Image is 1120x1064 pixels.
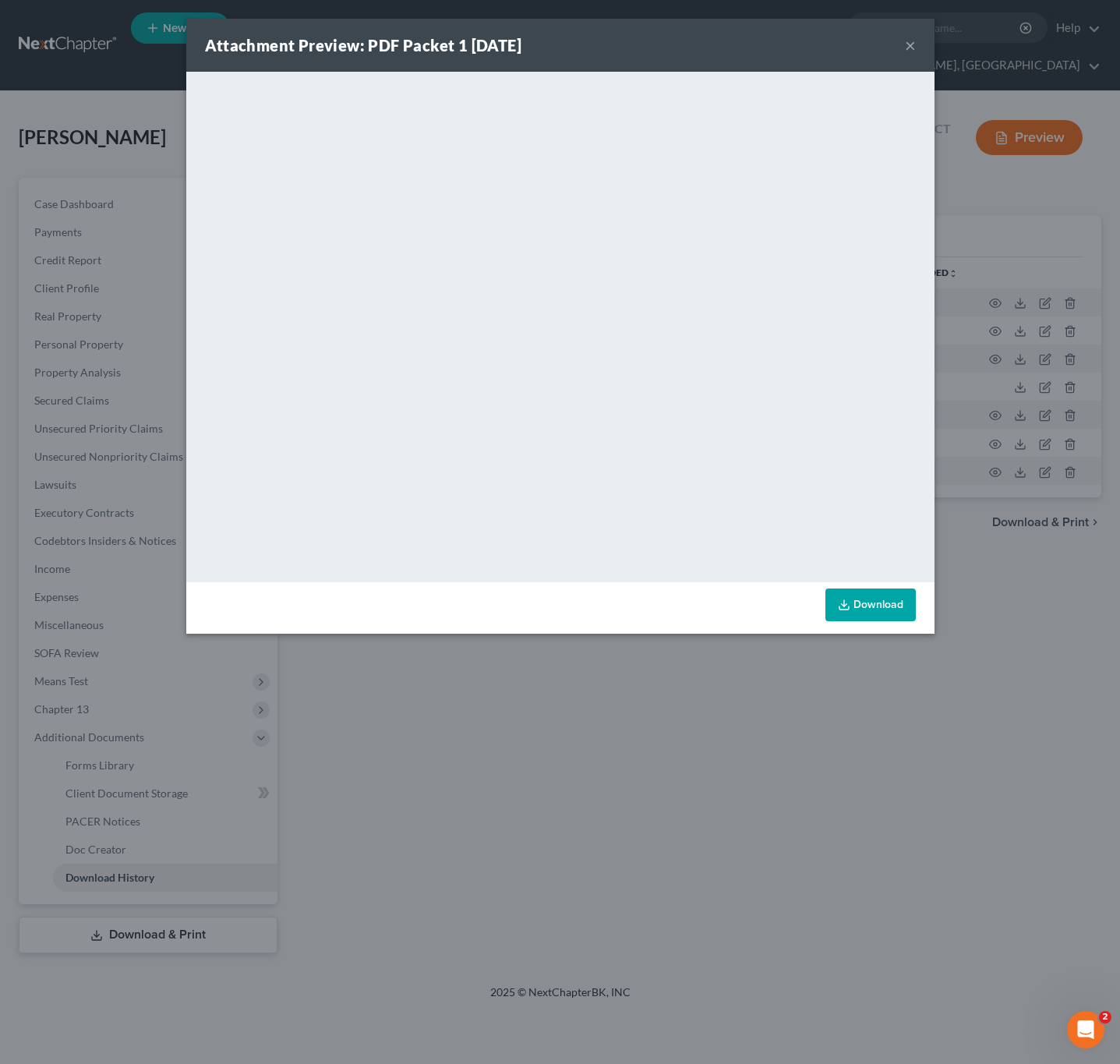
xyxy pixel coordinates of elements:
span: 2 [1099,1011,1111,1023]
button: × [905,36,916,55]
iframe: Intercom live chat [1067,1011,1104,1048]
strong: Attachment Preview: PDF Packet 1 [DATE] [205,36,522,55]
iframe: <object ng-attr-data='[URL][DOMAIN_NAME]' type='application/pdf' width='100%' height='650px'></ob... [186,72,935,578]
a: Download [825,589,916,621]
